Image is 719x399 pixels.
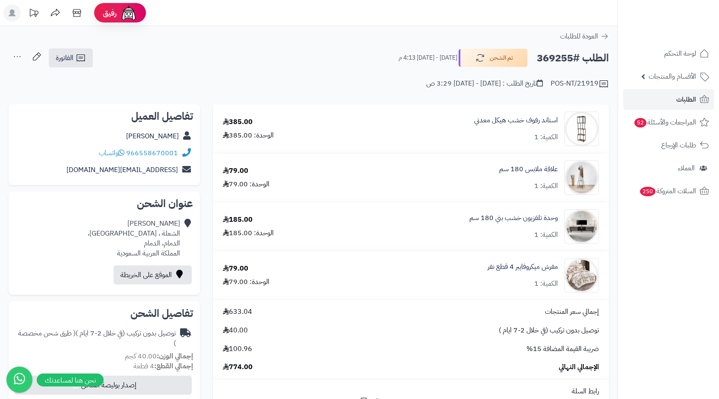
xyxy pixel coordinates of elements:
button: تم الشحن [459,49,528,67]
span: ضريبة القيمة المضافة 15% [526,344,599,354]
h2: عنوان الشحن [16,198,193,209]
a: الطلبات [623,89,714,110]
div: الكمية: 1 [534,279,558,289]
div: [PERSON_NAME] الشعلة ، [GEOGRAPHIC_DATA]، الدمام، الدمام المملكة العربية السعودية [88,219,180,258]
a: العودة للطلبات [560,31,609,41]
span: لوحة التحكم [664,48,696,60]
h2: تفاصيل الشحن [16,308,193,319]
a: طلبات الإرجاع [623,135,714,156]
img: 1752753754-1-90x90.jpg [565,258,599,293]
a: علاقة ملابس 180 سم [499,164,558,174]
div: الوحدة: 79.00 [223,277,269,287]
small: 4 قطعة [133,361,193,371]
a: لوحة التحكم [623,43,714,64]
div: رابط السلة [216,386,605,396]
img: 1750493842-220601011470-90x90.jpg [565,209,599,244]
div: الكمية: 1 [534,181,558,191]
a: [EMAIL_ADDRESS][DOMAIN_NAME] [67,165,178,175]
strong: إجمالي الوزن: [157,351,193,361]
span: 250 [639,186,656,197]
strong: إجمالي القطع: [154,361,193,371]
img: 9cb6975c5a633c5283e5da79645bc9d11652021447-ZM120BS-90x90.jpg [565,112,599,146]
span: رفيق [103,8,117,18]
div: الكمية: 1 [534,132,558,142]
img: logo-2.png [660,6,711,25]
span: إجمالي سعر المنتجات [545,307,599,317]
a: العملاء [623,158,714,179]
span: الطلبات [676,93,696,105]
a: وحدة تلفزيون خشب بني 180 سم [469,213,558,223]
h2: تفاصيل العميل [16,111,193,121]
a: الفاتورة [49,48,93,67]
a: واتساب [99,148,124,158]
span: توصيل بدون تركيب (في خلال 2-7 ايام ) [499,326,599,335]
span: 633.04 [223,307,252,317]
div: الوحدة: 385.00 [223,131,274,140]
img: 1747815779-110107010070-90x90.jpg [565,160,599,195]
div: 79.00 [223,264,248,274]
a: السلات المتروكة250 [623,181,714,201]
span: طلبات الإرجاع [661,139,696,151]
span: 40.00 [223,326,248,335]
div: 185.00 [223,215,253,225]
div: POS-NT/21919 [551,79,609,89]
a: استاند رفوف خشب هيكل معدني [474,115,558,125]
a: 966558670001 [126,148,178,158]
div: الكمية: 1 [534,230,558,240]
a: الموقع على الخريطة [114,265,192,284]
span: الأقسام والمنتجات [649,70,696,83]
div: الوحدة: 185.00 [223,228,274,238]
h2: الطلب #369255 [537,49,609,67]
div: تاريخ الطلب : [DATE] - [DATE] 3:29 ص [426,79,543,89]
div: توصيل بدون تركيب (في خلال 2-7 ايام ) [16,329,176,348]
span: ( طرق شحن مخصصة ) [18,328,176,348]
span: العملاء [678,162,695,174]
a: تحديثات المنصة [23,4,44,24]
span: السلات المتروكة [639,185,696,197]
div: 385.00 [223,117,253,127]
span: 774.00 [223,362,253,372]
span: الإجمالي النهائي [559,362,599,372]
span: العودة للطلبات [560,31,598,41]
span: 52 [634,118,647,128]
a: [PERSON_NAME] [126,131,179,141]
div: الوحدة: 79.00 [223,179,269,189]
a: المراجعات والأسئلة52 [623,112,714,133]
a: مفرش ميكروفايبر 4 قطع نفر [488,262,558,272]
button: إصدار بوليصة الشحن [14,376,192,395]
small: 40.00 كجم [125,351,193,361]
span: المراجعات والأسئلة [633,116,696,128]
span: الفاتورة [56,53,73,63]
span: 100.96 [223,344,252,354]
img: ai-face.png [120,4,137,22]
div: 79.00 [223,166,248,176]
small: [DATE] - [DATE] 4:13 م [399,54,457,62]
